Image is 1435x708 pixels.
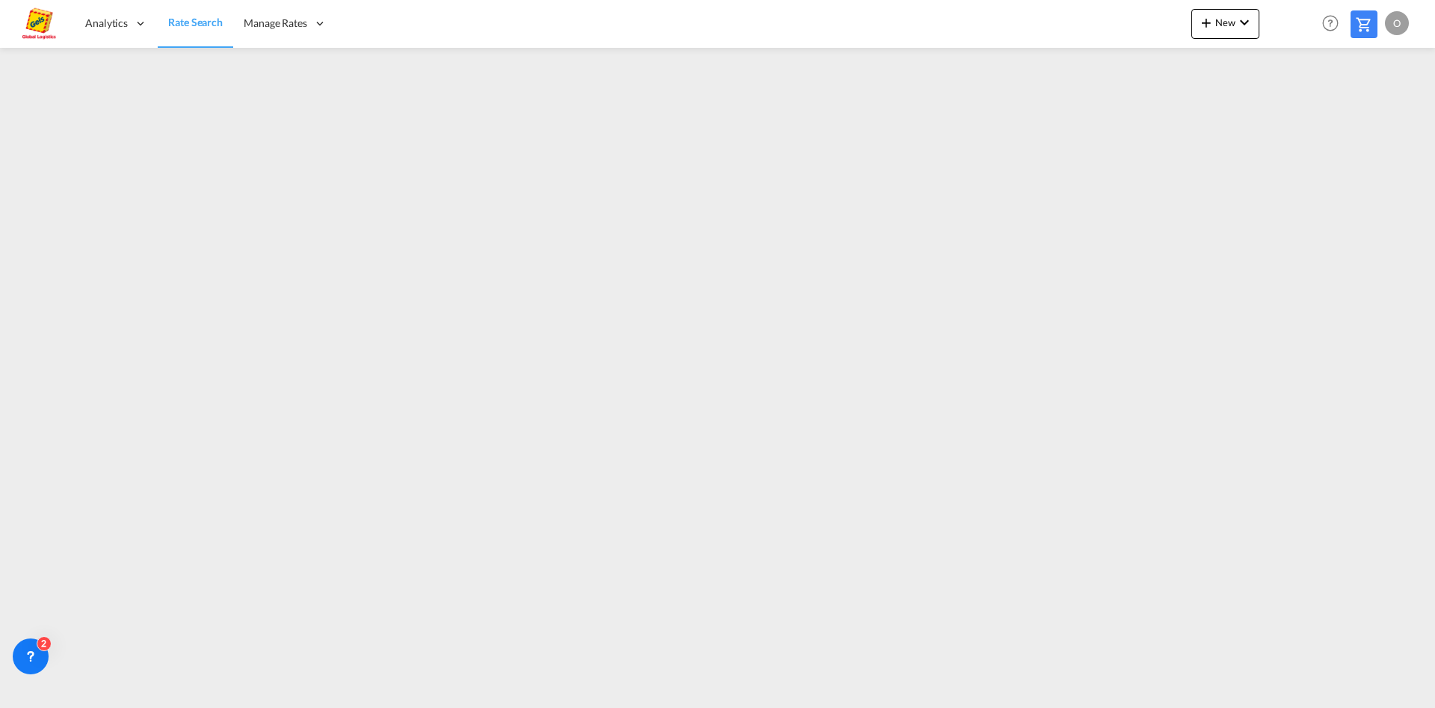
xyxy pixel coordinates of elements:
[1385,11,1409,35] div: O
[1197,16,1253,28] span: New
[85,16,128,31] span: Analytics
[244,16,307,31] span: Manage Rates
[168,16,223,28] span: Rate Search
[1318,10,1351,37] div: Help
[22,7,56,40] img: a2a4a140666c11eeab5485e577415959.png
[1318,10,1343,36] span: Help
[1235,13,1253,31] md-icon: icon-chevron-down
[1191,9,1259,39] button: icon-plus 400-fgNewicon-chevron-down
[1197,13,1215,31] md-icon: icon-plus 400-fg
